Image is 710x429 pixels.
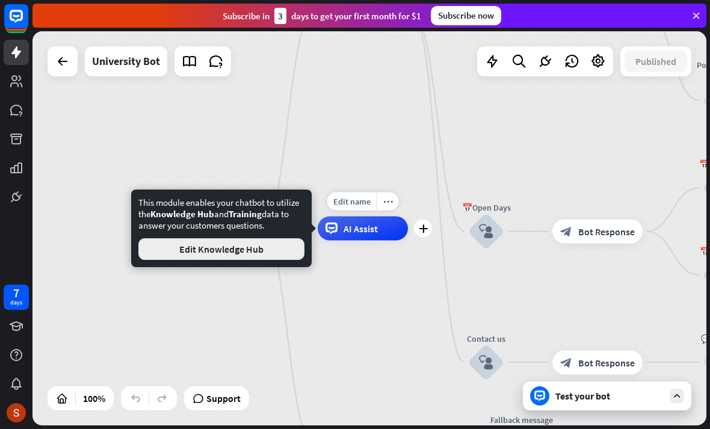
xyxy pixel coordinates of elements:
[560,356,572,368] i: block_bot_response
[274,8,286,24] div: 3
[450,332,522,344] div: Contact us
[344,223,378,235] span: AI Assist
[229,208,262,220] span: Training
[10,5,46,41] button: Open LiveChat chat widget
[625,51,687,72] button: Published
[4,285,29,310] a: 7 days
[13,288,19,298] div: 7
[138,197,304,260] div: This module enables your chatbot to utilize the and data to answer your customers questions.
[223,8,421,24] div: Subscribe in days to get your first month for $1
[138,238,304,260] button: Edit Knowledge Hub
[468,413,576,425] div: Fallback message
[150,208,214,220] span: Knowledge Hub
[560,226,572,238] i: block_bot_response
[479,355,493,369] i: block_user_input
[578,356,635,368] span: Bot Response
[206,389,241,408] span: Support
[431,6,501,25] div: Subscribe now
[578,226,635,238] span: Bot Response
[383,197,393,206] i: more_horiz
[479,224,493,239] i: block_user_input
[10,298,22,307] div: days
[450,202,522,214] div: 📅Open Days
[79,389,109,408] div: 100%
[555,390,664,402] div: Test your bot
[333,196,371,207] span: Edit name
[419,224,428,233] i: plus
[92,46,160,76] div: University Bot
